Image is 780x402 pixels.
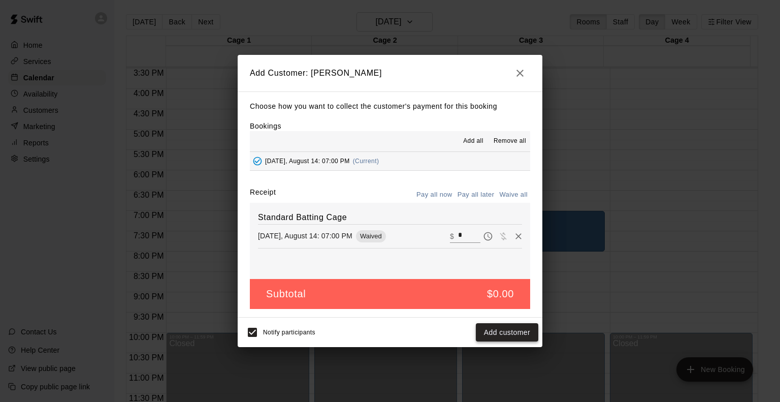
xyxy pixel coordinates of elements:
span: Add all [463,136,483,146]
h2: Add Customer: [PERSON_NAME] [238,55,542,91]
h5: Subtotal [266,287,306,301]
button: Added - Collect Payment [250,153,265,169]
button: Pay all now [414,187,455,203]
button: Add customer [476,323,538,342]
h6: Standard Batting Cage [258,211,522,224]
span: Remove all [494,136,526,146]
span: Waived [356,232,386,240]
button: Add all [457,133,490,149]
span: [DATE], August 14: 07:00 PM [265,158,350,165]
p: [DATE], August 14: 07:00 PM [258,231,352,241]
button: Waive all [497,187,530,203]
h5: $0.00 [487,287,514,301]
button: Remove all [490,133,530,149]
p: $ [450,231,454,241]
button: Remove [511,229,526,244]
p: Choose how you want to collect the customer's payment for this booking [250,100,530,113]
span: Waive payment [496,231,511,240]
button: Pay all later [455,187,497,203]
span: Notify participants [263,329,315,336]
span: (Current) [353,158,379,165]
label: Receipt [250,187,276,203]
span: Pay later [480,231,496,240]
button: Added - Collect Payment[DATE], August 14: 07:00 PM(Current) [250,152,530,171]
label: Bookings [250,122,281,130]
